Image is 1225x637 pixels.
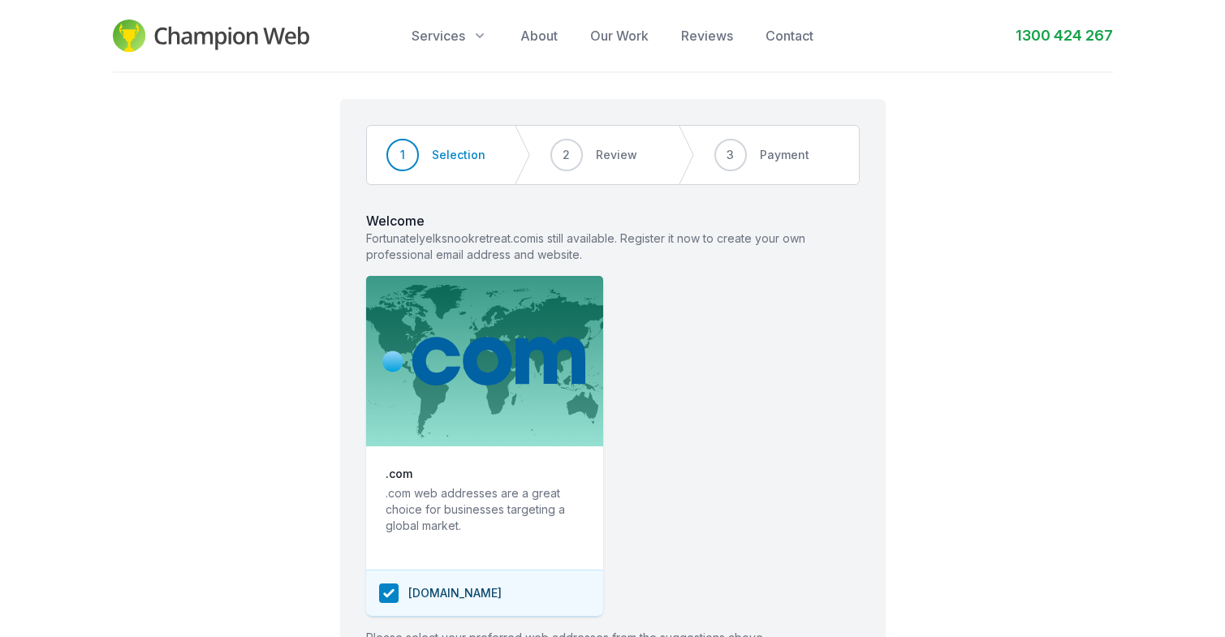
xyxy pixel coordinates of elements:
span: [DOMAIN_NAME] [408,585,502,601]
a: Reviews [681,26,733,45]
a: Our Work [590,26,649,45]
span: Selection [432,147,485,163]
nav: Progress [366,125,860,185]
a: About [520,26,558,45]
img: Champion Web [113,19,310,52]
span: Review [596,147,637,163]
span: Services [412,26,465,45]
button: Services [412,26,488,45]
span: 3 [727,147,734,163]
a: 1300 424 267 [1016,24,1113,47]
span: 1 [400,147,405,163]
p: .com web addresses are a great choice for businesses targeting a global market. [386,485,584,550]
p: Fortunately elksnookretreat . com is still available. Register it now to create your own professi... [366,230,860,263]
h3: . com [386,466,412,482]
span: Payment [760,147,809,163]
a: Contact [766,26,813,45]
span: Welcome [366,211,860,230]
span: 2 [563,147,570,163]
